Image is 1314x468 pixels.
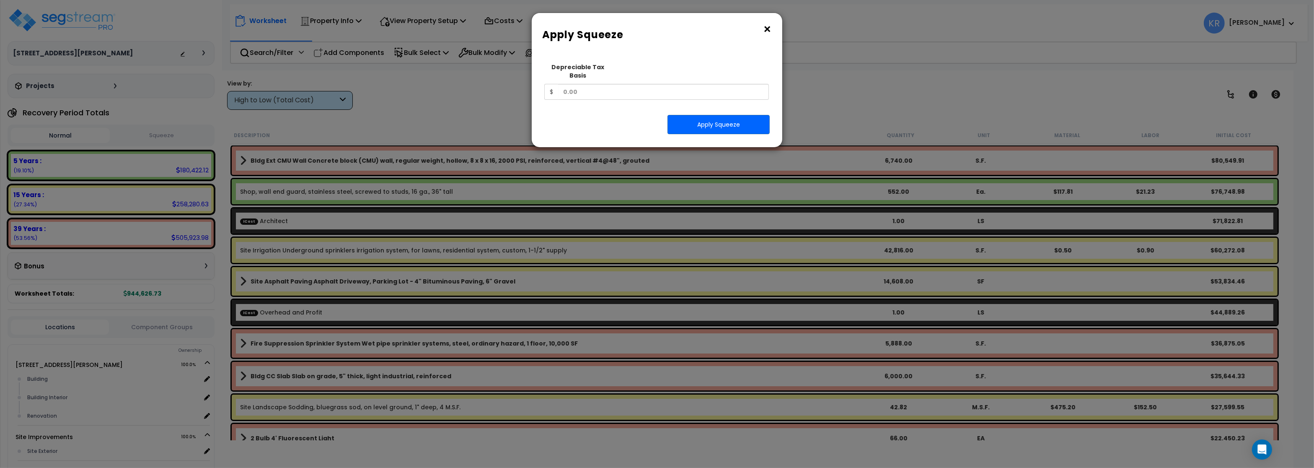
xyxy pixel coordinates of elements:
label: Depreciable Tax Basis [544,63,612,80]
span: $ [544,84,558,100]
h6: Apply Squeeze [542,28,772,42]
div: Open Intercom Messenger [1252,439,1272,460]
button: × [763,23,772,36]
button: Apply Squeeze [667,115,770,134]
input: 0.00 [558,84,769,100]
